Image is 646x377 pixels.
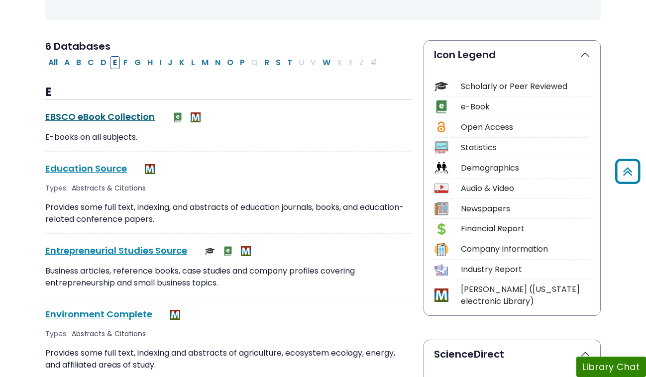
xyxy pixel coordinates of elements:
img: MeL (Michigan electronic Library) [241,246,251,256]
img: Icon Open Access [435,120,447,134]
h3: E [45,85,412,100]
button: Filter Results S [273,56,284,69]
img: Icon Scholarly or Peer Reviewed [434,80,448,93]
button: Filter Results G [131,56,144,69]
p: E-books on all subjects. [45,131,412,143]
button: Library Chat [576,357,646,377]
div: Scholarly or Peer Reviewed [461,81,590,93]
div: Company Information [461,243,590,255]
img: MeL (Michigan electronic Library) [145,164,155,174]
button: Filter Results I [156,56,164,69]
img: MeL (Michigan electronic Library) [170,310,180,320]
img: Icon MeL (Michigan electronic Library) [434,288,448,302]
p: Business articles, reference books, case studies and company profiles covering entrepreneurship a... [45,265,412,289]
div: Industry Report [461,264,590,276]
div: Statistics [461,142,590,154]
div: [PERSON_NAME] ([US_STATE] electronic Library) [461,283,590,307]
button: Filter Results P [237,56,248,69]
button: Filter Results K [176,56,188,69]
button: Filter Results W [320,56,333,69]
button: ScienceDirect [424,340,600,368]
button: Filter Results B [73,56,84,69]
button: Icon Legend [424,41,600,69]
a: Environment Complete [45,308,152,320]
button: Filter Results E [110,56,120,69]
div: e-Book [461,101,590,113]
button: Filter Results J [165,56,176,69]
img: Icon Industry Report [434,263,448,277]
button: Filter Results T [284,56,295,69]
span: Types: [45,183,68,193]
div: Financial Report [461,223,590,235]
button: Filter Results M [199,56,212,69]
button: Filter Results N [212,56,223,69]
img: Icon Financial Report [434,222,448,236]
div: Newspapers [461,203,590,215]
img: Icon e-Book [434,100,448,113]
p: Provides some full text, indexing and abstracts of agriculture, ecosystem ecology, energy, and af... [45,347,412,371]
button: Filter Results F [120,56,131,69]
span: Types: [45,329,68,339]
button: Filter Results H [144,56,156,69]
div: Abstracts & Citations [72,183,148,193]
button: Filter Results D [98,56,109,69]
img: Icon Demographics [434,161,448,175]
div: Demographics [461,162,590,174]
button: Filter Results C [85,56,97,69]
img: MeL (Michigan electronic Library) [191,112,201,122]
img: Icon Statistics [434,141,448,154]
p: Provides some full text, indexing, and abstracts of education journals, books, and education-rela... [45,201,412,225]
img: e-Book [173,112,183,122]
button: Filter Results O [224,56,236,69]
a: Education Source [45,162,127,175]
div: Open Access [461,121,590,133]
img: Scholarly or Peer Reviewed [205,246,215,256]
div: Abstracts & Citations [72,329,148,339]
span: 6 Databases [45,39,110,53]
button: Filter Results L [188,56,198,69]
img: Icon Audio & Video [434,182,448,195]
a: Back to Top [612,164,644,180]
img: Icon Company Information [434,243,448,256]
button: Filter Results A [61,56,73,69]
a: EBSCO eBook Collection [45,110,155,123]
div: Alpha-list to filter by first letter of database name [45,56,381,68]
img: e-Book [223,246,233,256]
button: Filter Results R [261,56,272,69]
a: Entrepreneurial Studies Source [45,244,187,257]
div: Audio & Video [461,183,590,194]
img: Icon Newspapers [434,202,448,215]
button: All [45,56,61,69]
